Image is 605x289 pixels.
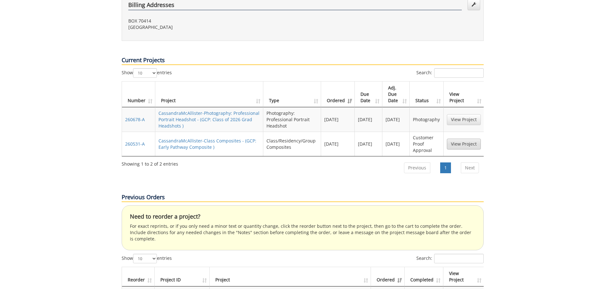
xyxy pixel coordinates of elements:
[125,116,145,122] a: 260678-A
[410,82,443,107] th: Status: activate to sort column ascending
[382,132,410,156] td: [DATE]
[263,132,321,156] td: Class/Residency/Group Composites
[210,267,371,286] th: Project: activate to sort column ascending
[158,110,259,129] a: CassandraMcAllister-Photography: Professional Portrait Headshot - (GCP: Class of 2026 Grad Headsh...
[128,24,298,30] p: [GEOGRAPHIC_DATA]
[447,114,481,125] a: View Project
[158,138,256,150] a: CassandraMcAllister-Class Composites - (GCP: Early Pathway Composite )
[355,82,382,107] th: Due Date: activate to sort column ascending
[355,107,382,132] td: [DATE]
[443,267,484,286] th: View Project: activate to sort column ascending
[461,162,479,173] a: Next
[263,82,321,107] th: Type: activate to sort column ascending
[382,107,410,132] td: [DATE]
[434,254,484,263] input: Search:
[122,56,484,65] p: Current Projects
[128,18,298,24] p: BOX 70414
[133,254,157,263] select: Showentries
[321,107,355,132] td: [DATE]
[416,254,484,263] label: Search:
[122,254,172,263] label: Show entries
[444,82,484,107] th: View Project: activate to sort column ascending
[382,82,410,107] th: Adj. Due Date: activate to sort column ascending
[416,68,484,78] label: Search:
[125,141,145,147] a: 260531-A
[440,162,451,173] a: 1
[447,139,481,149] a: View Project
[128,2,462,10] h4: Billing Addresses
[122,267,155,286] th: Reorder: activate to sort column ascending
[122,158,178,167] div: Showing 1 to 2 of 2 entries
[434,68,484,78] input: Search:
[263,107,321,132] td: Photography: Professional Portrait Headshot
[130,213,475,220] h4: Need to reorder a project?
[410,132,443,156] td: Customer Proof Approval
[405,267,443,286] th: Completed: activate to sort column ascending
[155,82,264,107] th: Project: activate to sort column ascending
[122,82,155,107] th: Number: activate to sort column ascending
[130,223,475,242] p: For exact reprints, or if you only need a minor text or quantity change, click the reorder button...
[155,267,210,286] th: Project ID: activate to sort column ascending
[404,162,430,173] a: Previous
[122,193,484,202] p: Previous Orders
[133,68,157,78] select: Showentries
[371,267,405,286] th: Ordered: activate to sort column ascending
[122,68,172,78] label: Show entries
[321,132,355,156] td: [DATE]
[321,82,355,107] th: Ordered: activate to sort column ascending
[410,107,443,132] td: Photography
[355,132,382,156] td: [DATE]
